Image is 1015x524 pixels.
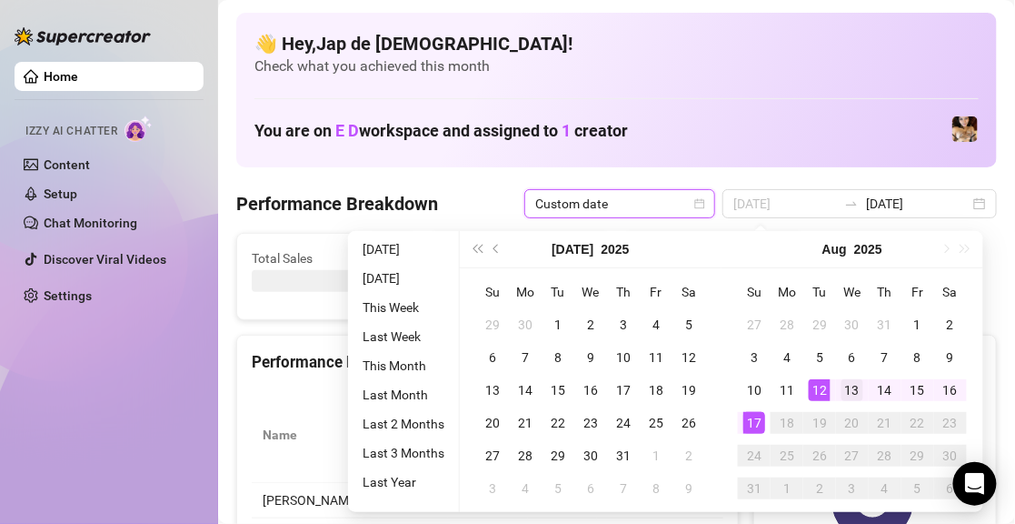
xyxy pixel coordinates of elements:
[640,439,672,472] td: 2025-08-01
[841,478,863,499] div: 3
[940,445,961,467] div: 30
[901,276,934,308] th: Fr
[607,308,640,341] td: 2025-07-03
[738,439,771,472] td: 2025-08-24
[574,439,607,472] td: 2025-07-30
[803,374,836,407] td: 2025-08-12
[836,472,869,505] td: 2025-09-03
[738,341,771,374] td: 2025-08-03
[672,341,705,374] td: 2025-07-12
[672,308,705,341] td: 2025-07-05
[672,439,705,472] td: 2025-08-02
[809,445,831,467] div: 26
[645,412,667,434] div: 25
[514,347,536,368] div: 7
[844,196,859,211] span: swap-right
[907,445,929,467] div: 29
[562,121,571,140] span: 1
[771,341,803,374] td: 2025-08-04
[874,347,896,368] div: 7
[25,123,117,140] span: Izzy AI Chatter
[509,439,542,472] td: 2025-07-28
[640,407,672,439] td: 2025-07-25
[844,196,859,211] span: to
[467,231,487,267] button: Last year (Control + left)
[940,347,961,368] div: 9
[743,412,765,434] div: 17
[607,276,640,308] th: Th
[776,314,798,336] div: 28
[607,439,640,472] td: 2025-07-31
[580,379,602,401] div: 16
[841,412,863,434] div: 20
[15,27,151,45] img: logo-BBDzfeDw.svg
[509,374,542,407] td: 2025-07-14
[645,314,667,336] div: 4
[254,31,979,56] h4: 👋 Hey, Jap de [DEMOGRAPHIC_DATA] !
[612,412,634,434] div: 24
[940,478,961,499] div: 6
[44,186,77,201] a: Setup
[612,379,634,401] div: 17
[841,347,863,368] div: 6
[771,374,803,407] td: 2025-08-11
[836,276,869,308] th: We
[574,276,607,308] th: We
[476,341,509,374] td: 2025-07-06
[771,407,803,439] td: 2025-08-18
[482,445,503,467] div: 27
[252,350,723,375] div: Performance by OnlyFans Creator
[738,407,771,439] td: 2025-08-17
[738,374,771,407] td: 2025-08-10
[547,379,569,401] div: 15
[869,374,901,407] td: 2025-08-14
[514,379,536,401] div: 14
[743,478,765,499] div: 31
[542,341,574,374] td: 2025-07-08
[645,379,667,401] div: 18
[678,347,700,368] div: 12
[874,379,896,401] div: 14
[803,341,836,374] td: 2025-08-05
[809,478,831,499] div: 2
[738,308,771,341] td: 2025-07-27
[934,341,967,374] td: 2025-08-09
[574,407,607,439] td: 2025-07-23
[476,276,509,308] th: Su
[776,379,798,401] div: 11
[803,407,836,439] td: 2025-08-19
[482,347,503,368] div: 6
[743,314,765,336] div: 27
[535,190,704,217] span: Custom date
[482,478,503,499] div: 3
[640,374,672,407] td: 2025-07-18
[822,231,847,267] button: Choose a month
[252,483,379,519] td: [PERSON_NAME]…
[547,347,569,368] div: 8
[482,412,503,434] div: 20
[934,374,967,407] td: 2025-08-16
[869,276,901,308] th: Th
[476,407,509,439] td: 2025-07-20
[44,157,90,172] a: Content
[476,308,509,341] td: 2025-06-29
[776,347,798,368] div: 4
[482,379,503,401] div: 13
[907,478,929,499] div: 5
[907,379,929,401] div: 15
[940,379,961,401] div: 16
[934,407,967,439] td: 2025-08-23
[514,412,536,434] div: 21
[869,472,901,505] td: 2025-09-04
[612,314,634,336] div: 3
[355,238,452,260] li: [DATE]
[874,478,896,499] div: 4
[743,379,765,401] div: 10
[869,439,901,472] td: 2025-08-28
[836,308,869,341] td: 2025-07-30
[44,69,78,84] a: Home
[841,445,863,467] div: 27
[907,347,929,368] div: 8
[733,194,837,214] input: Start date
[607,341,640,374] td: 2025-07-10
